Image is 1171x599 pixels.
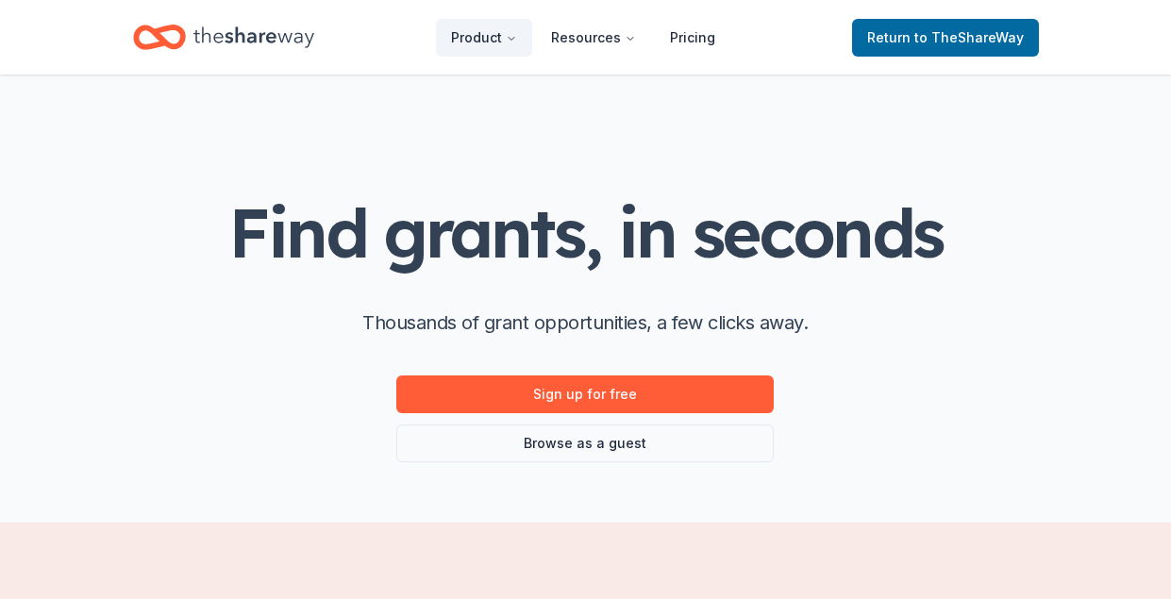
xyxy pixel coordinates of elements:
[362,308,808,338] p: Thousands of grant opportunities, a few clicks away.
[536,19,651,57] button: Resources
[655,19,730,57] a: Pricing
[228,195,942,270] h1: Find grants, in seconds
[396,424,774,462] a: Browse as a guest
[396,375,774,413] a: Sign up for free
[914,29,1024,45] span: to TheShareWay
[867,26,1024,49] span: Return
[436,15,730,59] nav: Main
[133,15,314,59] a: Home
[436,19,532,57] button: Product
[852,19,1039,57] a: Returnto TheShareWay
